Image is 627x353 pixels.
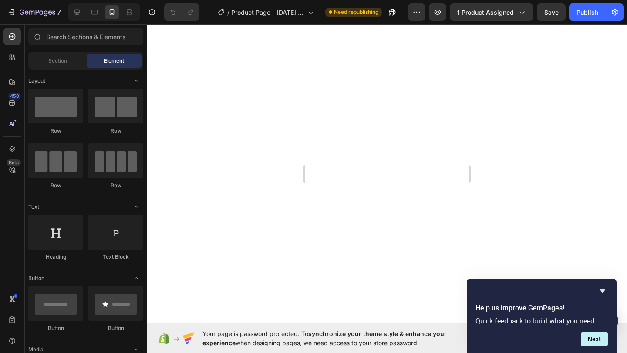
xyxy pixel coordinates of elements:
span: Element [104,57,124,65]
div: Heading [28,253,83,261]
button: Save [537,3,566,21]
span: Layout [28,77,45,85]
iframe: Design area [305,24,469,323]
button: Next question [581,332,608,346]
div: 450 [8,93,21,100]
div: Undo/Redo [164,3,199,21]
div: Row [88,182,143,190]
span: 1 product assigned [457,8,514,17]
div: Row [28,127,83,135]
span: Section [48,57,67,65]
div: Help us improve GemPages! [475,286,608,346]
span: Toggle open [129,200,143,214]
div: Text Block [88,253,143,261]
span: Save [544,9,559,16]
span: Toggle open [129,74,143,88]
button: Publish [569,3,606,21]
button: 1 product assigned [450,3,533,21]
div: Publish [576,8,598,17]
div: Button [28,324,83,332]
span: Product Page - [DATE] 03:02:01 [231,8,304,17]
div: Beta [7,159,21,166]
span: / [227,8,229,17]
span: Need republishing [334,8,378,16]
span: Text [28,203,39,211]
div: Row [28,182,83,190]
input: Search Sections & Elements [28,28,143,45]
span: Button [28,274,44,282]
span: Your page is password protected. To when designing pages, we need access to your store password. [202,329,481,347]
p: Quick feedback to build what you need. [475,317,608,325]
h2: Help us improve GemPages! [475,303,608,313]
button: Hide survey [597,286,608,296]
div: Row [88,127,143,135]
span: synchronize your theme style & enhance your experience [202,330,447,346]
span: Toggle open [129,271,143,285]
button: 7 [3,3,65,21]
p: 7 [57,7,61,17]
div: Button [88,324,143,332]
